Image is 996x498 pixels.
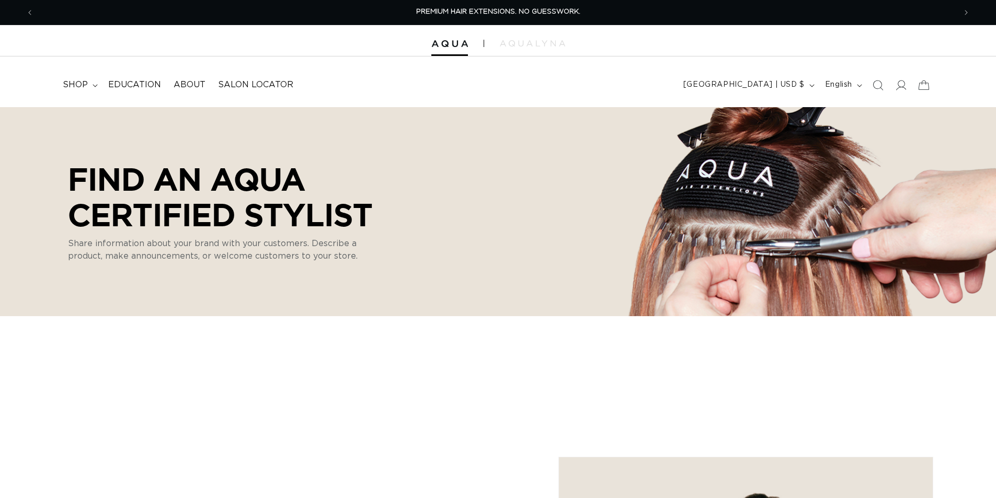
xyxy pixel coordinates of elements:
[500,40,565,47] img: aqualyna.com
[431,40,468,48] img: Aqua Hair Extensions
[63,79,88,90] span: shop
[212,73,300,97] a: Salon Locator
[167,73,212,97] a: About
[218,79,293,90] span: Salon Locator
[677,75,819,95] button: [GEOGRAPHIC_DATA] | USD $
[866,74,889,97] summary: Search
[68,161,387,232] p: Find an AQUA Certified Stylist
[416,8,580,15] span: PREMIUM HAIR EXTENSIONS. NO GUESSWORK.
[955,3,978,22] button: Next announcement
[108,79,161,90] span: Education
[56,73,102,97] summary: shop
[18,3,41,22] button: Previous announcement
[174,79,205,90] span: About
[683,79,805,90] span: [GEOGRAPHIC_DATA] | USD $
[102,73,167,97] a: Education
[825,79,852,90] span: English
[68,237,371,262] p: Share information about your brand with your customers. Describe a product, make announcements, o...
[819,75,866,95] button: English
